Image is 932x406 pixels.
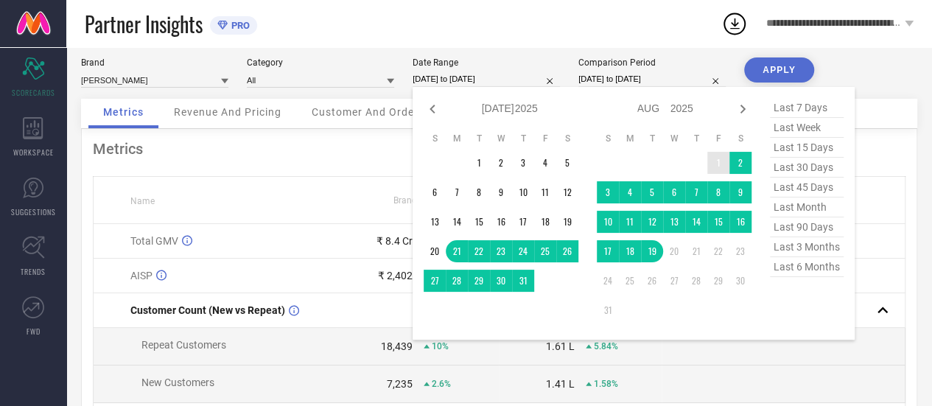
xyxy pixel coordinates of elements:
[12,87,55,98] span: SCORECARDS
[594,379,618,389] span: 1.58%
[546,378,575,390] div: 1.41 L
[512,181,534,203] td: Thu Jul 10 2025
[594,341,618,351] span: 5.84%
[130,196,155,206] span: Name
[21,266,46,277] span: TRENDS
[770,197,844,217] span: last month
[663,133,685,144] th: Wednesday
[729,181,751,203] td: Sat Aug 09 2025
[446,270,468,292] td: Mon Jul 28 2025
[707,181,729,203] td: Fri Aug 08 2025
[770,158,844,178] span: last 30 days
[770,217,844,237] span: last 90 days
[512,152,534,174] td: Thu Jul 03 2025
[619,133,641,144] th: Monday
[174,106,281,118] span: Revenue And Pricing
[85,9,203,39] span: Partner Insights
[685,270,707,292] td: Thu Aug 28 2025
[597,299,619,321] td: Sun Aug 31 2025
[685,181,707,203] td: Thu Aug 07 2025
[468,152,490,174] td: Tue Jul 01 2025
[247,57,394,68] div: Category
[556,240,578,262] td: Sat Jul 26 2025
[721,10,748,37] div: Open download list
[468,133,490,144] th: Tuesday
[685,211,707,233] td: Thu Aug 14 2025
[393,195,442,206] span: Brand Value
[103,106,144,118] span: Metrics
[619,211,641,233] td: Mon Aug 11 2025
[141,339,226,351] span: Repeat Customers
[130,235,178,247] span: Total GMV
[490,181,512,203] td: Wed Jul 09 2025
[424,270,446,292] td: Sun Jul 27 2025
[578,71,726,87] input: Select comparison period
[424,133,446,144] th: Sunday
[446,181,468,203] td: Mon Jul 07 2025
[312,106,424,118] span: Customer And Orders
[556,181,578,203] td: Sat Jul 12 2025
[729,240,751,262] td: Sat Aug 23 2025
[387,378,413,390] div: 7,235
[424,211,446,233] td: Sun Jul 13 2025
[468,270,490,292] td: Tue Jul 29 2025
[663,211,685,233] td: Wed Aug 13 2025
[381,340,413,352] div: 18,439
[534,133,556,144] th: Friday
[468,211,490,233] td: Tue Jul 15 2025
[424,181,446,203] td: Sun Jul 06 2025
[130,304,285,316] span: Customer Count (New vs Repeat)
[490,133,512,144] th: Wednesday
[93,140,905,158] div: Metrics
[619,240,641,262] td: Mon Aug 18 2025
[729,152,751,174] td: Sat Aug 02 2025
[597,133,619,144] th: Sunday
[468,240,490,262] td: Tue Jul 22 2025
[446,211,468,233] td: Mon Jul 14 2025
[512,133,534,144] th: Thursday
[641,240,663,262] td: Tue Aug 19 2025
[546,340,575,352] div: 1.61 L
[707,240,729,262] td: Fri Aug 22 2025
[556,152,578,174] td: Sat Jul 05 2025
[597,181,619,203] td: Sun Aug 03 2025
[141,377,214,388] span: New Customers
[424,100,441,118] div: Previous month
[663,240,685,262] td: Wed Aug 20 2025
[512,270,534,292] td: Thu Jul 31 2025
[597,270,619,292] td: Sun Aug 24 2025
[130,270,153,281] span: AISP
[707,211,729,233] td: Fri Aug 15 2025
[619,270,641,292] td: Mon Aug 25 2025
[27,326,41,337] span: FWD
[578,57,726,68] div: Comparison Period
[228,20,250,31] span: PRO
[446,133,468,144] th: Monday
[734,100,751,118] div: Next month
[770,178,844,197] span: last 45 days
[641,270,663,292] td: Tue Aug 26 2025
[490,211,512,233] td: Wed Jul 16 2025
[707,133,729,144] th: Friday
[597,211,619,233] td: Sun Aug 10 2025
[424,240,446,262] td: Sun Jul 20 2025
[468,181,490,203] td: Tue Jul 08 2025
[432,341,449,351] span: 10%
[490,152,512,174] td: Wed Jul 02 2025
[770,257,844,277] span: last 6 months
[490,240,512,262] td: Wed Jul 23 2025
[534,240,556,262] td: Fri Jul 25 2025
[770,98,844,118] span: last 7 days
[641,211,663,233] td: Tue Aug 12 2025
[663,270,685,292] td: Wed Aug 27 2025
[641,181,663,203] td: Tue Aug 05 2025
[490,270,512,292] td: Wed Jul 30 2025
[685,240,707,262] td: Thu Aug 21 2025
[534,181,556,203] td: Fri Jul 11 2025
[512,240,534,262] td: Thu Jul 24 2025
[729,133,751,144] th: Saturday
[707,152,729,174] td: Fri Aug 01 2025
[376,235,413,247] div: ₹ 8.4 Cr
[744,57,814,83] button: APPLY
[534,211,556,233] td: Fri Jul 18 2025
